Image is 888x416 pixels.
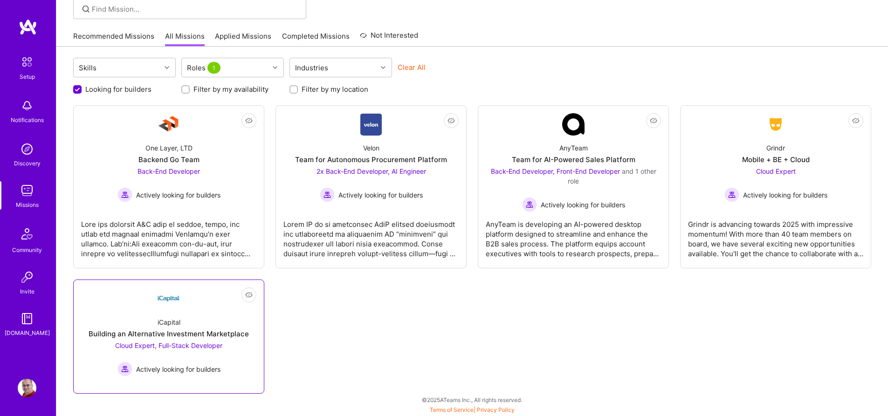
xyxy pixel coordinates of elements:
[18,309,36,328] img: guide book
[273,65,277,70] i: icon Chevron
[136,364,220,374] span: Actively looking for builders
[282,31,350,47] a: Completed Missions
[16,200,39,210] div: Missions
[756,167,796,175] span: Cloud Expert
[158,287,180,310] img: Company Logo
[764,116,787,133] img: Company Logo
[5,328,50,338] div: [DOMAIN_NAME]
[18,181,36,200] img: teamwork
[486,113,661,260] a: Company LogoAnyTeamTeam for AI-Powered Sales PlatformBack-End Developer, Front-End Developer and ...
[117,187,132,202] img: Actively looking for builders
[562,113,585,136] img: Company Logo
[165,31,205,47] a: All Missions
[430,406,515,413] span: |
[158,317,180,327] div: iCapital
[138,155,200,164] div: Backend Go Team
[19,19,37,35] img: logo
[381,65,385,70] i: icon Chevron
[283,113,459,260] a: Company LogoVelonTeam for Autonomous Procurement Platform2x Back-End Developer, AI Engineer Activ...
[81,212,256,259] div: Lore ips dolorsit A&C adip el seddoe, tempo, inc utlab etd magnaal enimadmi VenIamqu’n exer ullam...
[317,167,426,175] span: 2x Back-End Developer, AI Engineer
[688,212,863,259] div: Grindr is advancing towards 2025 with impressive momentum! With more than 40 team members on boar...
[14,158,41,168] div: Discovery
[85,84,151,94] label: Looking for builders
[185,61,225,75] div: Roles
[81,4,91,14] i: icon SearchGrey
[20,72,35,82] div: Setup
[12,245,42,255] div: Community
[115,341,222,349] span: Cloud Expert, Full-Stack Developer
[136,190,220,200] span: Actively looking for builders
[486,212,661,259] div: AnyTeam is developing an AI-powered desktop platform designed to streamline and enhance the B2B s...
[245,117,253,124] i: icon EyeClosed
[117,361,132,376] img: Actively looking for builders
[491,167,620,175] span: Back-End Developer, Front-End Developer
[477,406,515,413] a: Privacy Policy
[363,143,379,153] div: Velon
[724,187,739,202] img: Actively looking for builders
[215,31,271,47] a: Applied Missions
[360,30,418,47] a: Not Interested
[18,379,36,397] img: User Avatar
[512,155,635,164] div: Team for AI-Powered Sales Platform
[302,84,368,94] label: Filter by my location
[89,329,249,339] div: Building an Alternative Investment Marketplace
[742,155,810,164] div: Mobile + BE + Cloud
[17,52,37,72] img: setup
[245,291,253,299] i: icon EyeClosed
[360,113,382,136] img: Company Logo
[81,287,256,386] a: Company LogoiCapitalBuilding an Alternative Investment MarketplaceCloud Expert, Full-Stack Develo...
[56,388,888,411] div: © 2025 ATeams Inc., All rights reserved.
[338,190,423,200] span: Actively looking for builders
[522,197,537,212] img: Actively looking for builders
[138,167,200,175] span: Back-End Developer
[18,96,36,115] img: bell
[11,115,44,125] div: Notifications
[430,406,474,413] a: Terms of Service
[165,65,169,70] i: icon Chevron
[320,187,335,202] img: Actively looking for builders
[293,61,330,75] div: Industries
[193,84,268,94] label: Filter by my availability
[295,155,447,164] div: Team for Autonomous Procurement Platform
[207,62,220,74] span: 1
[18,268,36,286] img: Invite
[145,143,193,153] div: One Layer, LTD
[92,4,299,14] input: Find Mission...
[852,117,860,124] i: icon EyeClosed
[158,113,180,136] img: Company Logo
[81,113,256,260] a: Company LogoOne Layer, LTDBackend Go TeamBack-End Developer Actively looking for buildersActively...
[766,143,785,153] div: Grindr
[559,143,588,153] div: AnyTeam
[16,223,38,245] img: Community
[73,31,154,47] a: Recommended Missions
[76,61,99,75] div: Skills
[15,379,39,397] a: User Avatar
[447,117,455,124] i: icon EyeClosed
[541,200,625,210] span: Actively looking for builders
[743,190,827,200] span: Actively looking for builders
[398,62,426,72] button: Clear All
[650,117,657,124] i: icon EyeClosed
[18,140,36,158] img: discovery
[283,212,459,259] div: Lorem IP do si ametconsec AdiP elitsed doeiusmodt inc utlaboreetd ma aliquaenim AD “minimveni” qu...
[688,113,863,260] a: Company LogoGrindrMobile + BE + CloudCloud Expert Actively looking for buildersActively looking f...
[20,286,34,296] div: Invite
